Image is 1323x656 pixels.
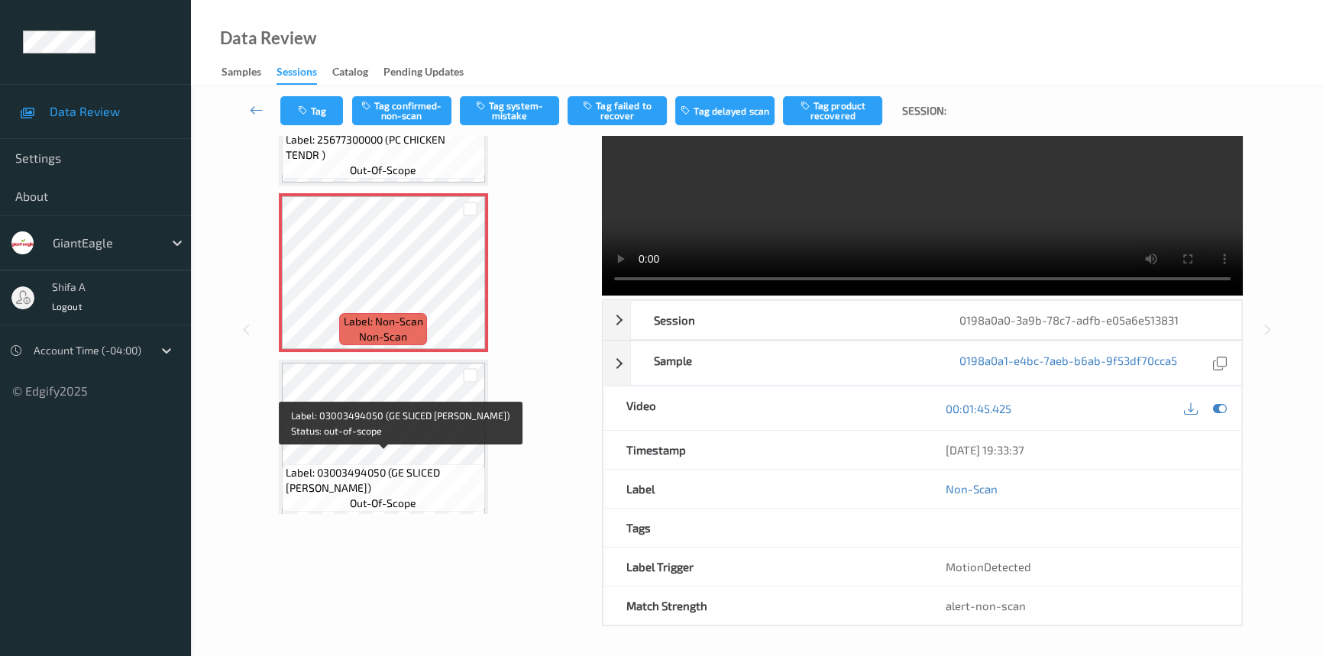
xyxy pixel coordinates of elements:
div: 0198a0a0-3a9b-78c7-adfb-e05a6e513831 [936,301,1242,339]
span: Label: 03003494050 (GE SLICED [PERSON_NAME]) [286,465,481,496]
div: MotionDetected [923,548,1242,586]
div: Sample0198a0a1-e4bc-7aeb-b6ab-9f53df70cca5 [603,341,1242,386]
button: Tag [280,96,343,125]
button: Tag delayed scan [675,96,775,125]
a: 00:01:45.425 [946,401,1011,416]
button: Tag confirmed-non-scan [352,96,451,125]
div: Session0198a0a0-3a9b-78c7-adfb-e05a6e513831 [603,300,1242,340]
div: Label Trigger [603,548,923,586]
a: Sessions [277,62,332,85]
div: Timestamp [603,431,923,469]
div: Sample [631,341,936,385]
span: out-of-scope [350,496,416,511]
button: Tag failed to recover [568,96,667,125]
span: Session: [901,103,946,118]
a: Catalog [332,62,383,83]
div: Catalog [332,64,368,83]
span: Label: 25677300000 (PC CHICKEN TENDR ) [286,132,481,163]
span: Label: Non-Scan [344,314,423,329]
a: Pending Updates [383,62,479,83]
button: Tag product recovered [783,96,882,125]
span: non-scan [359,329,407,344]
div: Session [631,301,936,339]
div: Tags [603,509,923,547]
a: Samples [222,62,277,83]
div: Label [603,470,923,508]
button: Tag system-mistake [460,96,559,125]
div: Sessions [277,64,317,85]
div: Samples [222,64,261,83]
a: Non-Scan [946,481,998,496]
span: out-of-scope [350,163,416,178]
div: Video [603,386,923,430]
a: 0198a0a1-e4bc-7aeb-b6ab-9f53df70cca5 [959,353,1177,373]
div: alert-non-scan [946,598,1219,613]
div: Match Strength [603,587,923,625]
div: [DATE] 19:33:37 [946,442,1219,457]
div: Pending Updates [383,64,464,83]
div: Data Review [220,31,316,46]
